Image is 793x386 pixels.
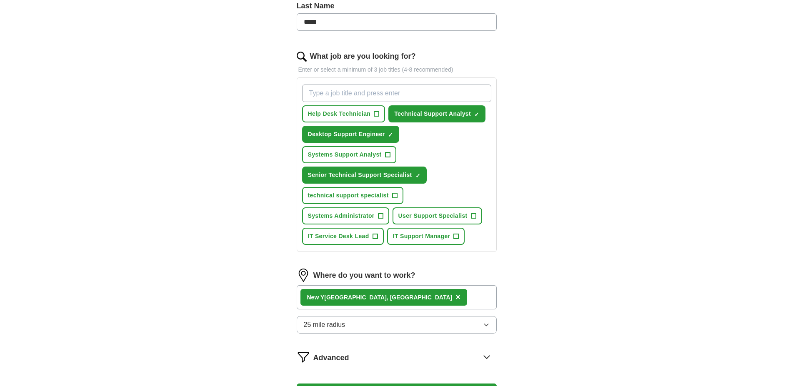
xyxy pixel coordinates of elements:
label: What job are you looking for? [310,51,416,62]
p: Enter or select a minimum of 3 job titles (4-8 recommended) [297,65,497,74]
span: User Support Specialist [398,212,468,220]
button: IT Service Desk Lead [302,228,384,245]
span: IT Service Desk Lead [308,232,369,241]
span: 25 mile radius [304,320,345,330]
label: Where do you want to work? [313,270,415,281]
strong: New Y [307,294,325,301]
button: Technical Support Analyst✓ [388,105,485,122]
span: Systems Administrator [308,212,375,220]
input: Type a job title and press enter [302,85,491,102]
button: IT Support Manager [387,228,465,245]
span: ✓ [474,111,479,118]
button: Systems Support Analyst [302,146,396,163]
span: Advanced [313,352,349,364]
button: Systems Administrator [302,207,389,224]
div: [GEOGRAPHIC_DATA], [GEOGRAPHIC_DATA] [307,293,453,302]
span: Technical Support Analyst [394,110,471,118]
span: × [455,292,460,301]
span: Senior Technical Support Specialist [308,171,412,179]
img: filter [297,350,310,364]
button: Desktop Support Engineer✓ [302,126,400,143]
img: search.png [297,52,307,62]
img: location.png [297,269,310,282]
button: Help Desk Technician [302,105,385,122]
button: User Support Specialist [393,207,482,224]
span: technical support specialist [308,191,389,200]
button: 25 mile radius [297,316,497,334]
span: Desktop Support Engineer [308,130,385,139]
button: Senior Technical Support Specialist✓ [302,167,427,184]
span: Help Desk Technician [308,110,371,118]
button: × [455,291,460,304]
span: IT Support Manager [393,232,450,241]
button: technical support specialist [302,187,403,204]
span: ✓ [415,172,420,179]
span: Systems Support Analyst [308,150,382,159]
label: Last Name [297,0,497,12]
span: ✓ [388,132,393,138]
